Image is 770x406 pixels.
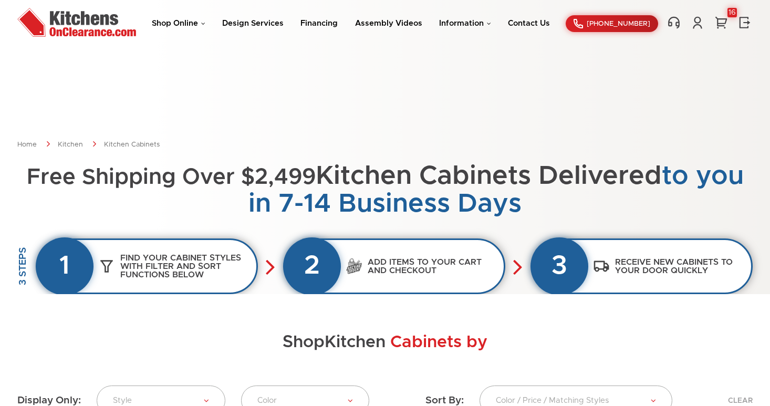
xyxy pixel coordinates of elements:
h1: Kitchen Cabinets Delivered [17,162,753,217]
a: Kitchen [58,141,83,148]
h2: 3 STEPS [17,247,29,285]
span: Cabinets by [390,334,487,351]
div: 16 [727,8,737,17]
div: 3 [530,237,588,295]
a: Design Services [222,19,284,27]
div: 1 [36,237,93,295]
span: [PHONE_NUMBER] [587,20,650,27]
a: [PHONE_NUMBER] [566,15,658,32]
a: Home [17,141,37,148]
a: Shop Online [152,19,205,27]
h3: Receive new cabinets to your door quickly [610,253,751,280]
a: Contact Us [508,19,550,27]
a: Kitchen Cabinets [104,141,160,148]
h3: Find your cabinet styles with filter and sort functions below [115,248,256,284]
img: Kitchens On Clearance [17,8,136,37]
small: Free Shipping Over $2,499 [27,166,316,189]
span: Kitchen [325,334,386,351]
a: Information [439,19,491,27]
h3: Add items to your cart and checkout [362,253,504,280]
div: 2 [283,237,341,295]
span: to you in 7-14 Business Days [248,163,744,217]
h2: Shop [17,334,753,352]
a: 16 [713,16,729,29]
a: Financing [300,19,338,27]
a: Assembly Videos [355,19,422,27]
